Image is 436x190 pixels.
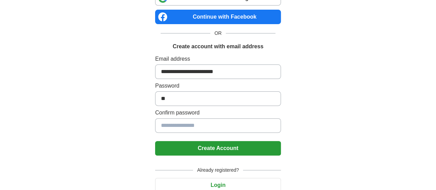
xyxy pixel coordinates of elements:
[155,141,281,156] button: Create Account
[210,30,226,37] span: OR
[173,42,263,51] h1: Create account with email address
[155,10,281,24] a: Continue with Facebook
[155,182,281,188] a: Login
[155,55,281,63] label: Email address
[155,82,281,90] label: Password
[155,109,281,117] label: Confirm password
[193,167,243,174] span: Already registered?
